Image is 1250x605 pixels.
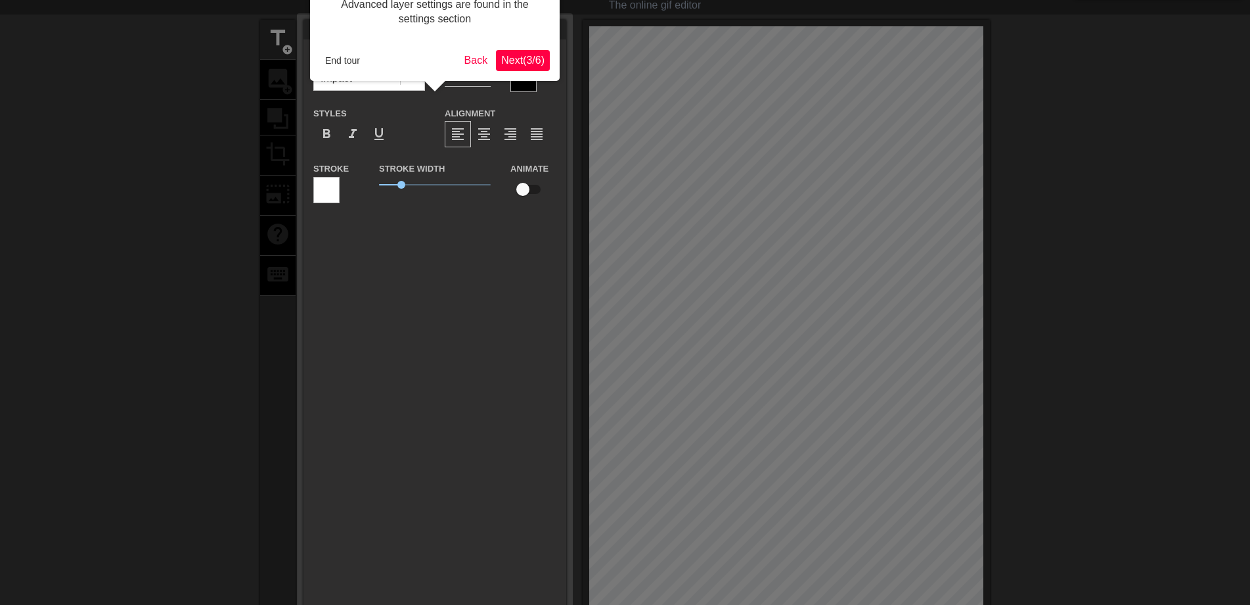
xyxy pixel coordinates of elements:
span: title [265,26,290,51]
label: Stroke [313,162,349,176]
span: format_underline [371,126,387,142]
span: format_bold [319,126,334,142]
span: add_circle [282,44,293,55]
button: Next [496,50,550,71]
label: Animate [510,162,548,176]
label: Styles [313,107,347,120]
span: format_align_justify [529,126,545,142]
button: Back [459,50,493,71]
span: format_italic [345,126,361,142]
label: Stroke Width [379,162,445,176]
span: format_align_right [502,126,518,142]
span: format_align_center [476,126,492,142]
span: Next ( 3 / 6 ) [501,55,545,66]
button: End tour [320,51,365,70]
label: Alignment [445,107,495,120]
span: format_align_left [450,126,466,142]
